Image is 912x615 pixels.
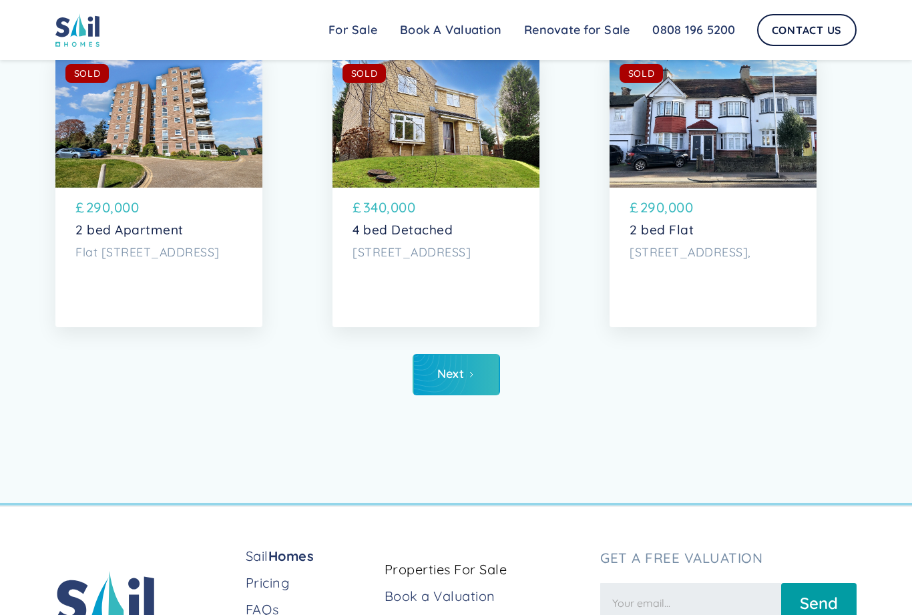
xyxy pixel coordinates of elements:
[385,587,590,606] a: Book a Valuation
[628,67,655,80] div: SOLD
[351,67,378,80] div: SOLD
[389,17,513,43] a: Book A Valuation
[55,13,99,47] img: sail home logo colored
[437,367,465,381] div: Next
[641,17,746,43] a: 0808 196 5200
[75,222,242,238] p: 2 bed Apartment
[55,54,262,328] a: SOLD£290,0002 bed ApartmentFlat [STREET_ADDRESS]
[75,244,242,260] p: Flat [STREET_ADDRESS]
[610,54,817,328] a: SOLD£290,0002 bed Flat[STREET_ADDRESS],
[630,198,639,218] p: £
[317,17,389,43] a: For Sale
[363,198,416,218] p: 340,000
[353,222,519,238] p: 4 bed Detached
[630,222,796,238] p: 2 bed Flat
[513,17,641,43] a: Renovate for Sale
[86,198,140,218] p: 290,000
[268,548,314,564] strong: Homes
[757,14,857,46] a: Contact Us
[75,198,85,218] p: £
[55,354,857,395] div: List
[246,574,374,592] a: Pricing
[413,354,500,395] a: Next Page
[332,54,539,328] a: SOLD£340,0004 bed Detached[STREET_ADDRESS]
[353,198,362,218] p: £
[246,547,374,566] a: SailHomes
[385,560,590,579] a: Properties For Sale
[353,244,519,260] p: [STREET_ADDRESS]
[74,67,101,80] div: SOLD
[640,198,694,218] p: 290,000
[630,244,796,260] p: [STREET_ADDRESS],
[600,550,857,567] h3: Get a free valuation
